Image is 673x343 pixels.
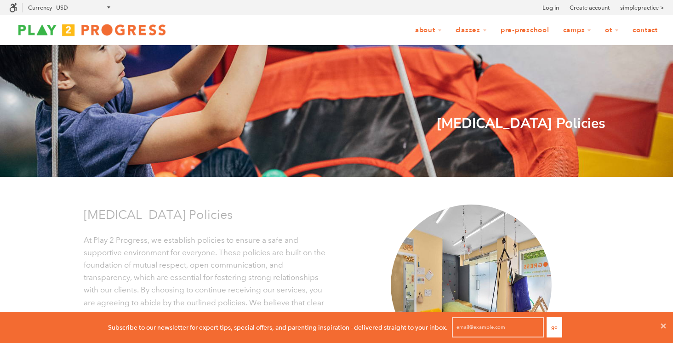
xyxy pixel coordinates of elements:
label: Currency [28,4,52,11]
a: Create account [570,3,610,12]
p: [MEDICAL_DATA] Policies [84,205,330,224]
a: OT [599,22,625,39]
p: Subscribe to our newsletter for expert tips, special offers, and parenting inspiration - delivere... [108,322,448,332]
a: Pre-Preschool [495,22,555,39]
a: Contact [627,22,664,39]
a: Log in [542,3,559,12]
a: Camps [557,22,598,39]
a: simplepractice > [620,3,664,12]
a: Classes [450,22,493,39]
a: About [409,22,448,39]
input: email@example.com [452,317,544,337]
img: Play2Progress logo [9,21,175,39]
button: Go [547,317,562,337]
strong: [MEDICAL_DATA] Policies [436,114,605,133]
